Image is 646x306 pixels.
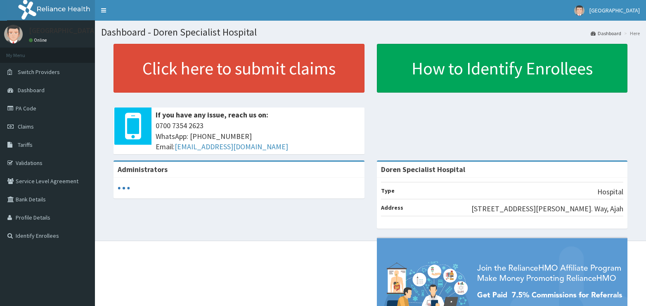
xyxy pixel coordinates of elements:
img: User Image [574,5,584,16]
li: Here [622,30,640,37]
b: Administrators [118,165,168,174]
p: [STREET_ADDRESS][PERSON_NAME]. Way, Ajah [471,203,623,214]
a: Online [29,37,49,43]
strong: Doren Specialist Hospital [381,165,465,174]
span: [GEOGRAPHIC_DATA] [589,7,640,14]
span: Switch Providers [18,68,60,76]
svg: audio-loading [118,182,130,194]
p: Hospital [597,186,623,197]
b: Address [381,204,403,211]
span: 0700 7354 2623 WhatsApp: [PHONE_NUMBER] Email: [156,120,360,152]
a: How to Identify Enrollees [377,44,628,93]
span: Dashboard [18,86,45,94]
p: [GEOGRAPHIC_DATA] [29,27,97,34]
b: Type [381,187,395,194]
a: Click here to submit claims [114,44,364,93]
span: Claims [18,123,34,130]
img: User Image [4,25,23,43]
h1: Dashboard - Doren Specialist Hospital [101,27,640,38]
span: Tariffs [18,141,33,148]
a: Dashboard [591,30,621,37]
b: If you have any issue, reach us on: [156,110,268,120]
a: [EMAIL_ADDRESS][DOMAIN_NAME] [175,142,288,151]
